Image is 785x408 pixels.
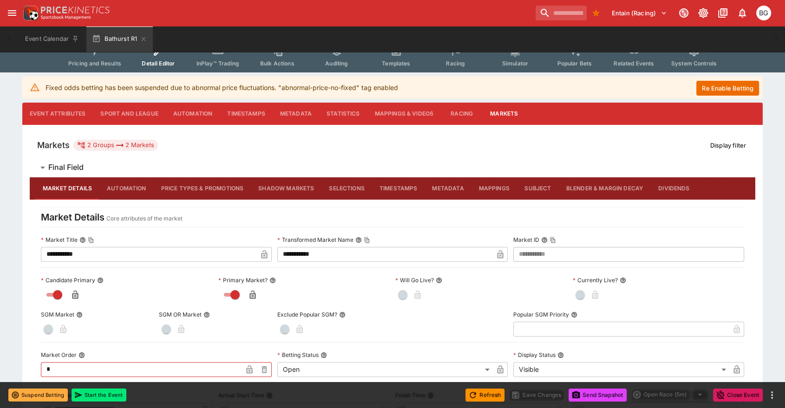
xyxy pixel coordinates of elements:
[321,352,327,358] button: Betting Status
[620,277,626,284] button: Currently Live?
[41,15,91,19] img: Sportsbook Management
[203,311,210,318] button: SGM OR Market
[675,5,692,21] button: Connected to PK
[651,177,697,200] button: Dividends
[48,162,84,172] h6: Final Field
[41,211,105,223] h4: Market Details
[695,5,712,21] button: Toggle light/dark mode
[606,6,673,20] button: Select Tenant
[88,237,94,243] button: Copy To Clipboard
[436,277,442,284] button: Will Go Live?
[536,6,587,20] input: search
[41,236,78,244] p: Market Title
[273,103,319,125] button: Metadata
[425,177,471,200] button: Metadata
[502,60,528,67] span: Simulator
[614,60,654,67] span: Related Events
[106,214,183,223] p: Core attributes of the market
[22,103,93,125] button: Event Attributes
[471,177,517,200] button: Mappings
[372,177,425,200] button: Timestamps
[557,352,564,358] button: Display Status
[382,60,410,67] span: Templates
[30,158,755,177] button: Final Field
[269,277,276,284] button: Primary Market?
[573,276,618,284] p: Currently Live?
[513,362,729,377] div: Visible
[569,389,627,402] button: Send Snapshot
[367,103,441,125] button: Mappings & Videos
[99,177,154,200] button: Automation
[142,60,175,67] span: Detail Editor
[395,276,434,284] p: Will Go Live?
[196,60,239,67] span: InPlay™ Trading
[61,39,724,72] div: Event type filters
[559,177,651,200] button: Blender & Margin Decay
[696,81,759,96] button: Re Enable Betting
[68,60,121,67] span: Pricing and Results
[277,362,493,377] div: Open
[441,103,483,125] button: Racing
[364,237,370,243] button: Copy To Clipboard
[557,60,592,67] span: Popular Bets
[513,311,569,318] p: Popular SGM Priority
[513,351,556,359] p: Display Status
[705,138,752,153] button: Display filter
[630,388,709,401] div: split button
[97,277,104,284] button: Candidate Primary
[589,6,603,20] button: Bookmarks
[541,237,548,243] button: Market IDCopy To Clipboard
[20,26,85,52] button: Event Calendar
[46,79,398,96] div: Fixed odds betting has been suspended due to abnormal price fluctuations. "abnormal-price-no-fixe...
[277,236,353,244] p: Transformed Market Name
[671,60,717,67] span: System Controls
[753,3,774,23] button: Ben Grimstone
[355,237,362,243] button: Transformed Market NameCopy To Clipboard
[159,311,202,318] p: SGM OR Market
[756,6,771,20] div: Ben Grimstone
[4,5,20,21] button: open drawer
[465,389,504,402] button: Refresh
[93,103,165,125] button: Sport and League
[513,236,539,244] p: Market ID
[41,276,95,284] p: Candidate Primary
[766,389,778,401] button: more
[37,140,70,150] h5: Markets
[41,311,74,318] p: SGM Market
[35,177,99,200] button: Market Details
[446,60,465,67] span: Racing
[79,237,86,243] button: Market TitleCopy To Clipboard
[251,177,321,200] button: Shadow Markets
[319,103,367,125] button: Statistics
[72,389,126,402] button: Start the Event
[260,60,294,67] span: Bulk Actions
[41,6,110,13] img: PriceKinetics
[325,60,348,67] span: Auditing
[86,26,153,52] button: Bathurst R1
[277,311,337,318] p: Exclude Popular SGM?
[20,4,39,22] img: PriceKinetics Logo
[517,177,559,200] button: Subject
[76,311,83,318] button: SGM Market
[734,5,751,21] button: Notifications
[549,237,556,243] button: Copy To Clipboard
[571,311,577,318] button: Popular SGM Priority
[166,103,220,125] button: Automation
[8,389,68,402] button: Suspend Betting
[77,140,154,151] div: 2 Groups 2 Markets
[220,103,273,125] button: Timestamps
[41,351,77,359] p: Market Order
[277,351,319,359] p: Betting Status
[321,177,372,200] button: Selections
[154,177,251,200] button: Price Types & Promotions
[714,5,731,21] button: Documentation
[339,311,346,318] button: Exclude Popular SGM?
[78,352,85,358] button: Market Order
[483,103,525,125] button: Markets
[713,389,763,402] button: Close Event
[218,276,268,284] p: Primary Market?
